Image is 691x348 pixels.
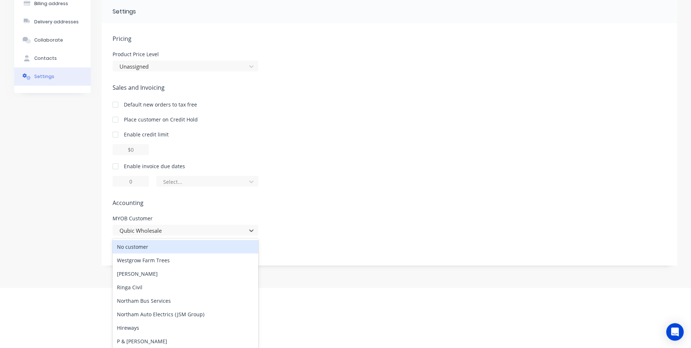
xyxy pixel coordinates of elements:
[124,131,169,138] div: Enable credit limit
[113,254,258,267] div: Westgrow Farm Trees
[113,7,136,16] div: Settings
[113,308,258,321] div: Northam Auto Electrics (JSM Group)
[113,240,258,254] div: No customer
[113,83,666,92] span: Sales and Invoicing
[113,34,666,43] span: Pricing
[124,101,197,108] div: Default new orders to tax free
[124,162,185,170] div: Enable invoice due dates
[113,198,666,207] span: Accounting
[113,321,258,335] div: Hireways
[113,52,258,57] div: Product Price Level
[14,13,91,31] button: Delivery addresses
[113,281,258,294] div: Ringa Civil
[14,49,91,67] button: Contacts
[113,216,258,221] div: MYOB Customer
[14,67,91,86] button: Settings
[113,335,258,348] div: P & [PERSON_NAME]
[34,0,68,7] div: Billing address
[113,294,258,308] div: Northam Bus Services
[34,19,79,25] div: Delivery addresses
[163,178,242,186] div: Select...
[113,176,149,187] input: 0
[34,55,57,62] div: Contacts
[666,323,684,341] div: Open Intercom Messenger
[113,144,149,155] input: $0
[34,73,54,80] div: Settings
[14,31,91,49] button: Collaborate
[34,37,63,43] div: Collaborate
[113,267,258,281] div: [PERSON_NAME]
[124,116,198,123] div: Place customer on Credit Hold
